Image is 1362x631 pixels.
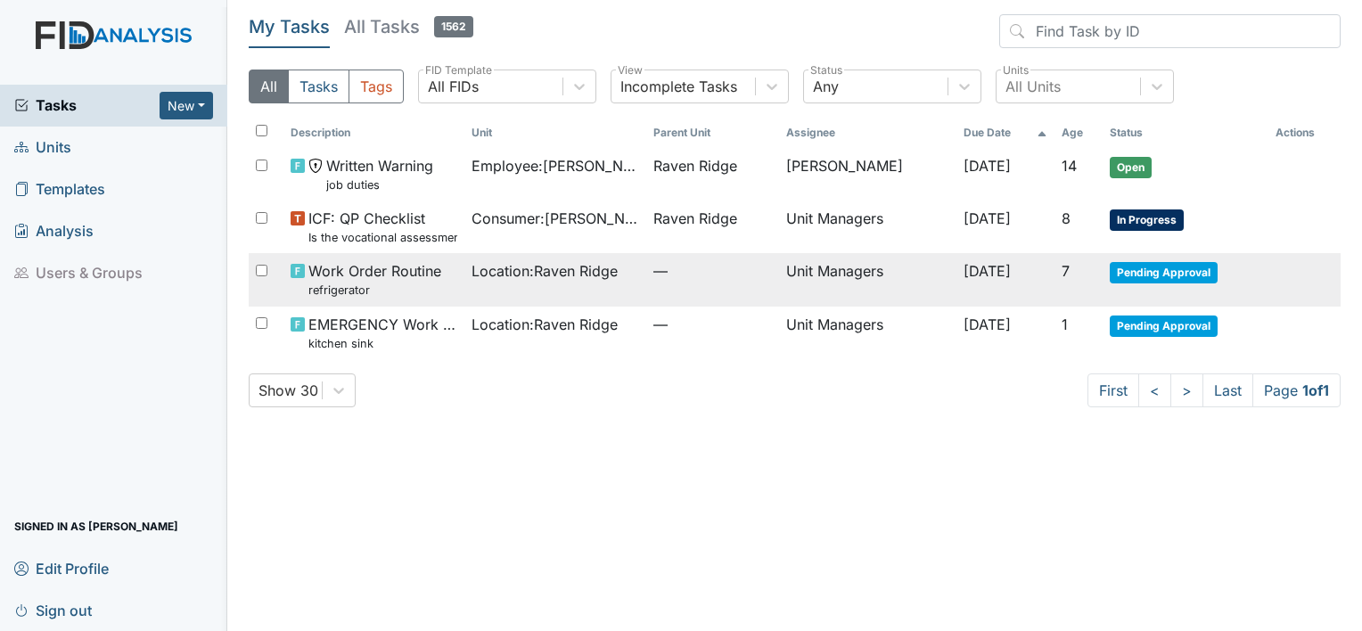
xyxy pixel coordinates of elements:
span: Employee : [PERSON_NAME] [472,155,638,176]
span: 7 [1062,262,1070,280]
div: All Units [1005,76,1061,97]
span: Consumer : [PERSON_NAME] [472,208,638,229]
span: Units [14,134,71,161]
span: [DATE] [964,157,1011,175]
button: All [249,70,289,103]
span: 14 [1062,157,1077,175]
span: Templates [14,176,105,203]
span: Edit Profile [14,554,109,582]
span: — [653,314,772,335]
span: Sign out [14,596,92,624]
button: Tags [349,70,404,103]
th: Toggle SortBy [1103,118,1268,148]
a: First [1087,373,1139,407]
td: Unit Managers [779,307,956,359]
span: [DATE] [964,262,1011,280]
span: [DATE] [964,315,1011,333]
a: < [1138,373,1171,407]
button: Tasks [288,70,349,103]
th: Toggle SortBy [646,118,779,148]
th: Actions [1268,118,1341,148]
small: refrigerator [308,282,441,299]
span: Location : Raven Ridge [472,314,618,335]
div: Any [813,76,839,97]
div: All FIDs [428,76,479,97]
small: kitchen sink [308,335,457,352]
th: Toggle SortBy [956,118,1054,148]
span: Signed in as [PERSON_NAME] [14,512,178,540]
th: Toggle SortBy [283,118,464,148]
span: 8 [1062,209,1071,227]
a: Last [1202,373,1253,407]
span: Page [1252,373,1341,407]
td: [PERSON_NAME] [779,148,956,201]
td: Unit Managers [779,201,956,253]
small: Is the vocational assessment current? (document the date in the comment section) [308,229,457,246]
span: — [653,260,772,282]
span: Analysis [14,217,94,245]
span: [DATE] [964,209,1011,227]
h5: My Tasks [249,14,330,39]
span: Raven Ridge [653,155,737,176]
span: EMERGENCY Work Order kitchen sink [308,314,457,352]
span: Written Warning job duties [326,155,433,193]
span: 1 [1062,315,1068,333]
a: > [1170,373,1203,407]
span: 1562 [434,16,473,37]
small: job duties [326,176,433,193]
td: Unit Managers [779,253,956,306]
span: Pending Approval [1110,262,1218,283]
span: In Progress [1110,209,1184,231]
span: Raven Ridge [653,208,737,229]
h5: All Tasks [344,14,473,39]
span: Pending Approval [1110,315,1218,337]
a: Tasks [14,94,160,116]
input: Find Task by ID [999,14,1341,48]
div: Type filter [249,70,404,103]
span: ICF: QP Checklist Is the vocational assessment current? (document the date in the comment section) [308,208,457,246]
th: Toggle SortBy [1054,118,1103,148]
span: Work Order Routine refrigerator [308,260,441,299]
span: Location : Raven Ridge [472,260,618,282]
span: Open [1110,157,1152,178]
th: Toggle SortBy [464,118,645,148]
nav: task-pagination [1087,373,1341,407]
strong: 1 of 1 [1302,381,1329,399]
button: New [160,92,213,119]
th: Assignee [779,118,956,148]
div: Show 30 [258,380,318,401]
input: Toggle All Rows Selected [256,125,267,136]
div: Incomplete Tasks [620,76,737,97]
